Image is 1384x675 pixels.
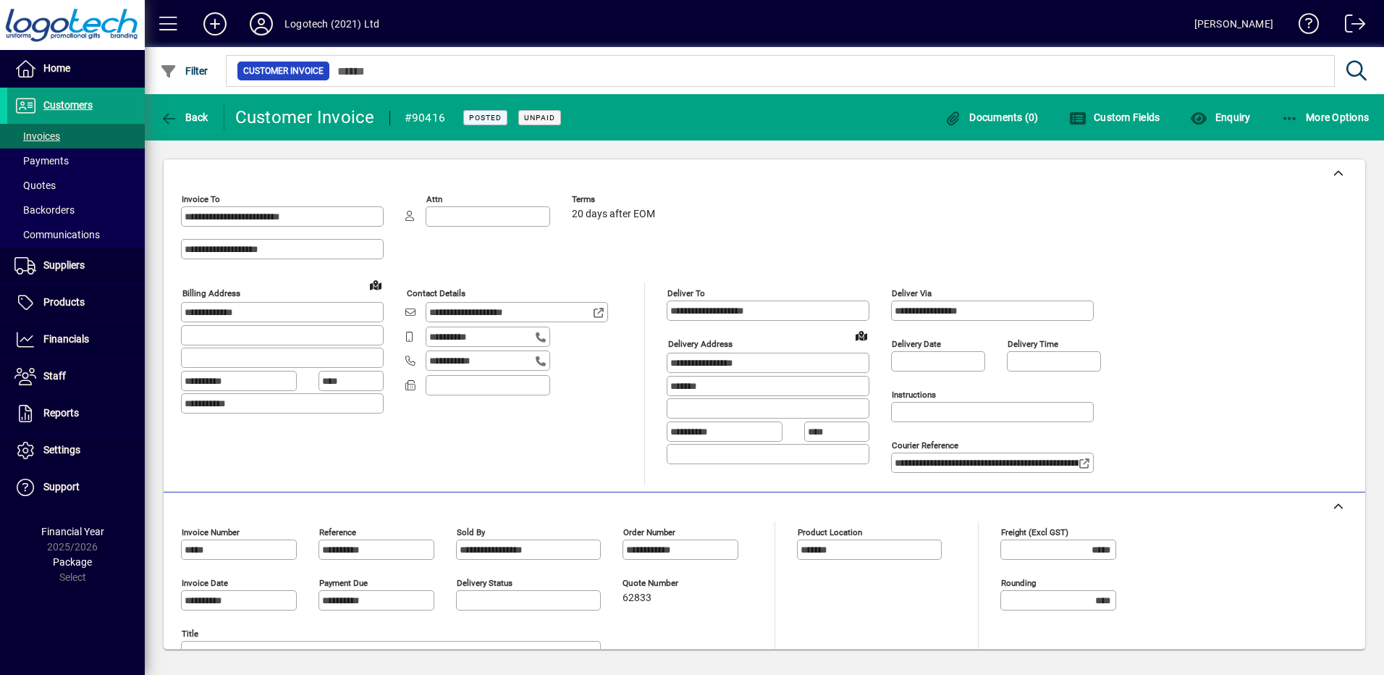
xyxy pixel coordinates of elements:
[1288,3,1320,50] a: Knowledge Base
[667,288,705,298] mat-label: Deliver To
[7,173,145,198] a: Quotes
[7,148,145,173] a: Payments
[7,322,145,358] a: Financials
[53,556,92,568] span: Package
[850,324,873,347] a: View on map
[1190,112,1250,123] span: Enquiry
[7,198,145,222] a: Backorders
[524,113,555,122] span: Unpaid
[1334,3,1366,50] a: Logout
[14,130,60,142] span: Invoices
[43,259,85,271] span: Suppliers
[1194,12,1273,35] div: [PERSON_NAME]
[41,526,104,537] span: Financial Year
[43,99,93,111] span: Customers
[182,578,228,588] mat-label: Invoice date
[43,481,80,492] span: Support
[798,527,862,537] mat-label: Product location
[43,62,70,74] span: Home
[1008,339,1058,349] mat-label: Delivery time
[623,592,651,604] span: 62833
[319,578,368,588] mat-label: Payment due
[43,444,80,456] span: Settings
[1278,104,1373,130] button: More Options
[43,407,79,419] span: Reports
[238,11,284,37] button: Profile
[892,390,936,400] mat-label: Instructions
[426,194,442,204] mat-label: Attn
[572,209,655,220] span: 20 days after EOM
[182,629,198,639] mat-label: Title
[145,104,224,130] app-page-header-button: Back
[892,440,958,450] mat-label: Courier Reference
[457,578,512,588] mat-label: Delivery status
[156,58,212,84] button: Filter
[14,204,75,216] span: Backorders
[284,12,379,35] div: Logotech (2021) Ltd
[7,359,145,395] a: Staff
[945,112,1039,123] span: Documents (0)
[1186,104,1254,130] button: Enquiry
[7,285,145,321] a: Products
[43,296,85,308] span: Products
[182,527,240,537] mat-label: Invoice number
[43,333,89,345] span: Financials
[160,112,208,123] span: Back
[14,180,56,191] span: Quotes
[7,51,145,87] a: Home
[7,395,145,432] a: Reports
[1001,527,1068,537] mat-label: Freight (excl GST)
[235,106,375,129] div: Customer Invoice
[7,432,145,469] a: Settings
[14,155,69,167] span: Payments
[7,248,145,284] a: Suppliers
[941,104,1042,130] button: Documents (0)
[623,527,675,537] mat-label: Order number
[892,288,932,298] mat-label: Deliver via
[160,65,208,77] span: Filter
[1001,578,1036,588] mat-label: Rounding
[892,339,941,349] mat-label: Delivery date
[14,229,100,240] span: Communications
[457,527,485,537] mat-label: Sold by
[1066,104,1164,130] button: Custom Fields
[1281,112,1370,123] span: More Options
[623,579,709,588] span: Quote number
[182,194,220,204] mat-label: Invoice To
[364,273,387,296] a: View on map
[243,64,324,78] span: Customer Invoice
[1069,112,1160,123] span: Custom Fields
[319,527,356,537] mat-label: Reference
[7,469,145,506] a: Support
[469,113,502,122] span: Posted
[43,370,66,382] span: Staff
[7,124,145,148] a: Invoices
[572,195,659,204] span: Terms
[192,11,238,37] button: Add
[156,104,212,130] button: Back
[405,106,446,130] div: #90416
[7,222,145,247] a: Communications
